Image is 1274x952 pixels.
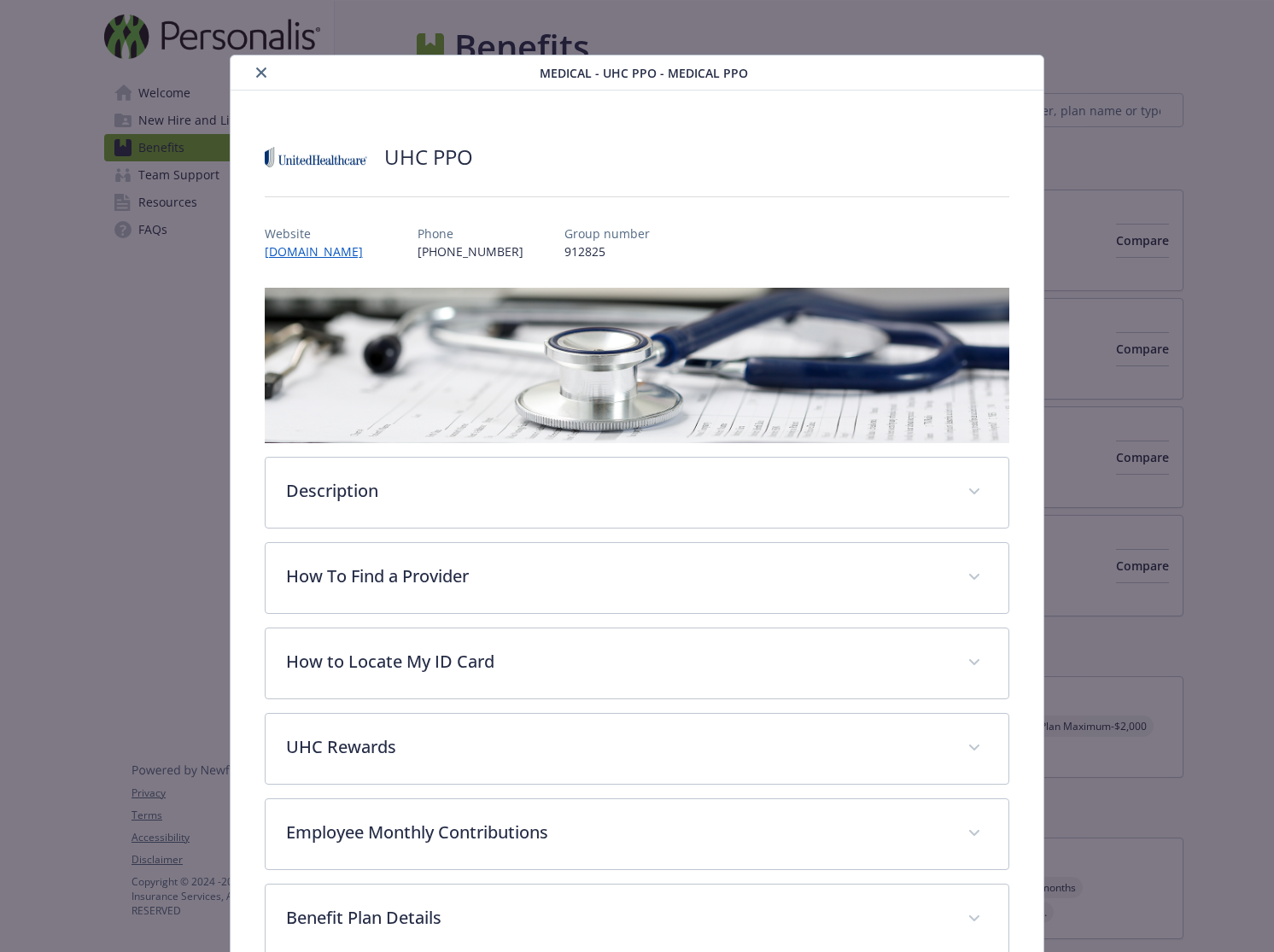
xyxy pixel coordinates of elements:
[266,543,1009,613] div: How To Find a Provider
[265,131,367,183] img: United Healthcare Insurance Company
[286,564,948,589] p: How To Find a Provider
[286,734,948,760] p: UHC Rewards
[384,143,473,172] h2: UHC PPO
[540,64,748,82] span: Medical - UHC PPO - Medical PPO
[286,478,948,504] p: Description
[265,243,377,260] a: [DOMAIN_NAME]
[564,225,650,242] p: Group number
[266,458,1009,528] div: Description
[286,820,948,845] p: Employee Monthly Contributions
[286,905,948,931] p: Benefit Plan Details
[418,242,523,260] p: [PHONE_NUMBER]
[564,242,650,260] p: 912825
[266,714,1009,784] div: UHC Rewards
[251,62,272,83] button: close
[266,628,1009,698] div: How to Locate My ID Card
[286,649,948,675] p: How to Locate My ID Card
[265,288,1010,443] img: banner
[418,225,523,242] p: Phone
[265,225,377,242] p: Website
[266,799,1009,869] div: Employee Monthly Contributions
